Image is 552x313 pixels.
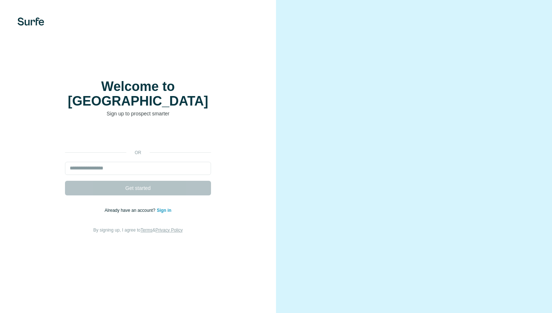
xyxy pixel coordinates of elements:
img: Surfe's logo [18,18,44,26]
p: Sign up to prospect smarter [65,110,211,117]
span: By signing up, I agree to & [93,228,183,233]
a: Terms [141,228,153,233]
h1: Welcome to [GEOGRAPHIC_DATA] [65,79,211,108]
span: Already have an account? [105,208,157,213]
a: Sign in [157,208,171,213]
a: Privacy Policy [156,228,183,233]
iframe: Sign in with Google Button [61,128,215,144]
p: or [126,149,150,156]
